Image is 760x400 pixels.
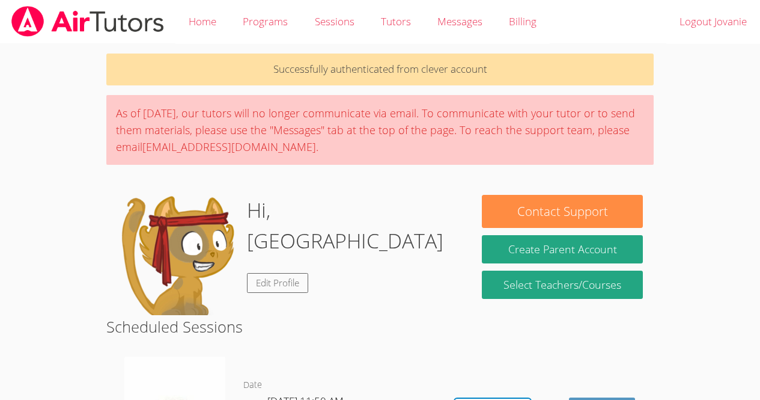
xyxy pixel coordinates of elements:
dt: Date [243,378,262,393]
p: Successfully authenticated from clever account [106,54,654,85]
span: Messages [437,14,482,28]
div: As of [DATE], our tutors will no longer communicate via email. To communicate with your tutor or ... [106,95,654,165]
img: airtutors_banner-c4298cdbf04f3fff15de1276eac7730deb9818008684d7c2e4769d2f7ddbe033.png [10,6,165,37]
h2: Scheduled Sessions [106,315,654,338]
button: Contact Support [482,195,642,228]
button: Create Parent Account [482,235,642,263]
a: Select Teachers/Courses [482,271,642,299]
a: Edit Profile [247,273,308,293]
h1: Hi, [GEOGRAPHIC_DATA] [247,195,460,256]
img: default.png [117,195,237,315]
